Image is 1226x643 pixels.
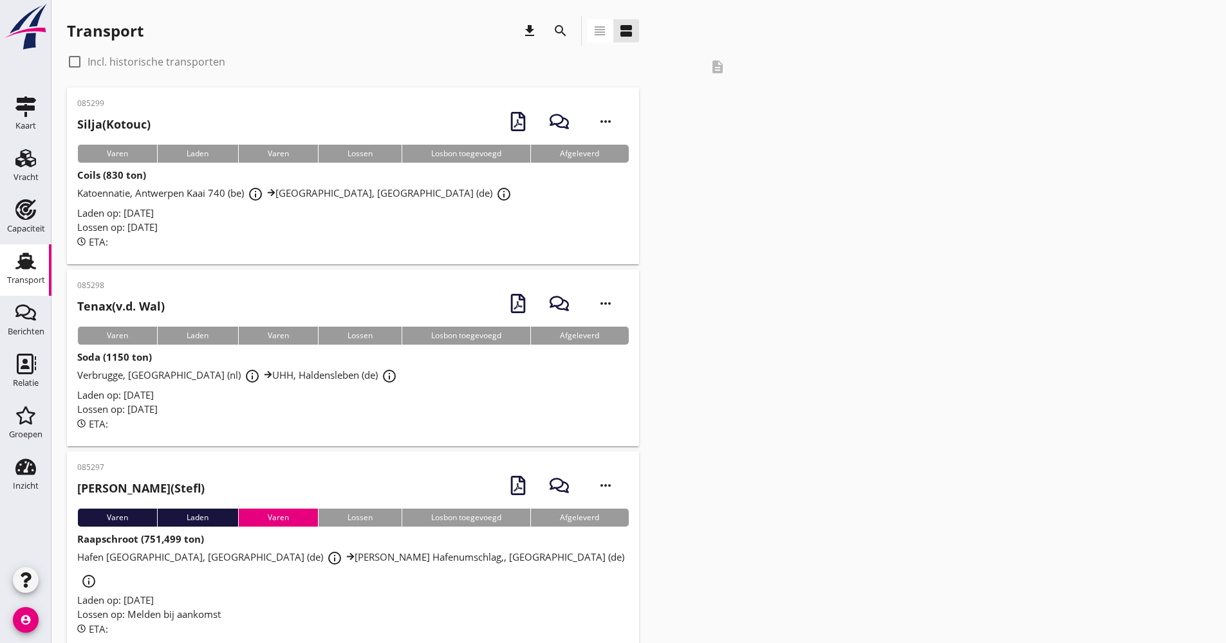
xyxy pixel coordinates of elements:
p: 085299 [77,98,151,109]
span: Katoennatie, Antwerpen Kaai 740 (be) [GEOGRAPHIC_DATA], [GEOGRAPHIC_DATA] (de) [77,186,515,199]
h2: (v.d. Wal) [77,298,165,315]
div: Capaciteit [7,224,45,233]
span: Laden op: [DATE] [77,206,154,219]
div: Groepen [9,430,42,439]
div: Losbon toegevoegd [402,509,530,527]
span: Laden op: [DATE] [77,388,154,401]
span: ETA: [89,417,108,430]
div: Relatie [13,379,39,387]
span: Lossen op: [DATE] [77,403,158,415]
span: Hafen [GEOGRAPHIC_DATA], [GEOGRAPHIC_DATA] (de) [PERSON_NAME] Hafenumschlag,, [GEOGRAPHIC_DATA] (de) [77,550,624,586]
p: 085297 [77,462,205,473]
i: info_outline [496,186,512,202]
div: Afgeleverd [530,327,628,345]
strong: [PERSON_NAME] [77,480,171,496]
div: Berichten [8,327,44,336]
i: info_outline [245,368,260,384]
span: Lossen op: [DATE] [77,221,158,233]
div: Vracht [14,173,39,181]
i: search [553,23,568,39]
span: Verbrugge, [GEOGRAPHIC_DATA] (nl) UHH, Haldensleben (de) [77,368,401,381]
i: view_headline [592,23,608,39]
div: Varen [77,145,157,163]
i: info_outline [81,574,97,589]
strong: Soda (1150 ton) [77,350,152,363]
i: info_outline [327,550,342,566]
span: ETA: [89,235,108,248]
div: Laden [157,327,237,345]
i: view_agenda [618,23,634,39]
label: Incl. historische transporten [88,55,225,68]
div: Varen [77,327,157,345]
div: Losbon toegevoegd [402,327,530,345]
div: Lossen [318,145,402,163]
strong: Silja [77,116,102,132]
div: Afgeleverd [530,145,628,163]
strong: Tenax [77,298,112,314]
div: Laden [157,509,237,527]
div: Transport [7,276,45,284]
div: Losbon toegevoegd [402,145,530,163]
i: info_outline [248,186,263,202]
div: Transport [67,21,144,41]
p: 085298 [77,280,165,291]
div: Varen [238,509,318,527]
div: Varen [238,145,318,163]
i: info_outline [382,368,397,384]
div: Inzicht [13,482,39,490]
div: Varen [77,509,157,527]
span: ETA: [89,622,108,635]
div: Varen [238,327,318,345]
div: Laden [157,145,237,163]
img: logo-small.a267ee39.svg [3,3,49,51]
div: Lossen [318,327,402,345]
span: Laden op: [DATE] [77,593,154,606]
div: Afgeleverd [530,509,628,527]
span: Lossen op: Melden bij aankomst [77,608,221,620]
i: more_horiz [588,467,624,503]
i: download [522,23,537,39]
strong: Raapschroot (751,499 ton) [77,532,204,545]
div: Lossen [318,509,402,527]
a: 085299Silja(Kotouc)VarenLadenVarenLossenLosbon toegevoegdAfgeleverdCoils (830 ton)Katoennatie, An... [67,87,639,264]
h2: (Kotouc) [77,116,151,133]
a: 085298Tenax(v.d. Wal)VarenLadenVarenLossenLosbon toegevoegdAfgeleverdSoda (1150 ton)Verbrugge, [G... [67,269,639,446]
i: more_horiz [588,104,624,140]
strong: Coils (830 ton) [77,168,146,181]
div: Kaart [15,122,36,130]
i: more_horiz [588,285,624,321]
i: account_circle [13,607,39,633]
h2: (Stefl) [77,480,205,497]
